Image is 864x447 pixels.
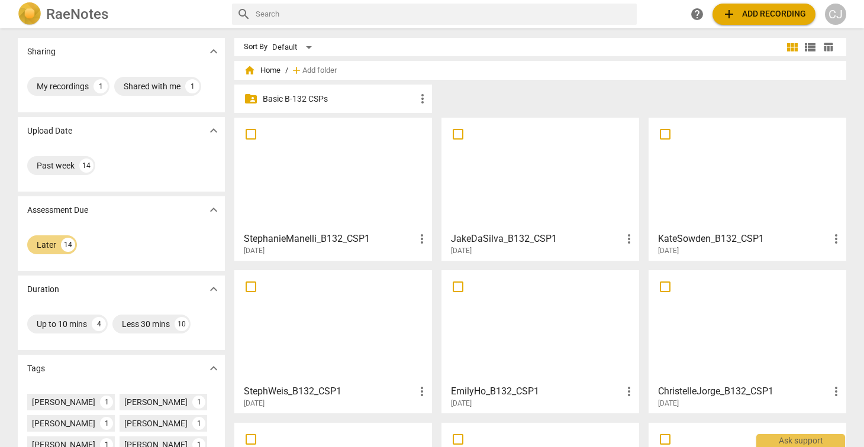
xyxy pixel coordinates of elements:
[722,7,736,21] span: add
[829,232,843,246] span: more_vert
[205,201,223,219] button: Show more
[244,399,265,409] span: [DATE]
[658,232,829,246] h3: KateSowden_B132_CSP1
[653,122,842,255] a: KateSowden_B132_CSP1[DATE]
[27,46,56,58] p: Sharing
[622,384,636,399] span: more_vert
[451,232,622,246] h3: JakeDaSilva_B132_CSP1
[785,40,799,54] span: view_module
[658,246,679,256] span: [DATE]
[207,282,221,296] span: expand_more
[244,92,258,106] span: folder_shared
[823,41,834,53] span: table_chart
[27,125,72,137] p: Upload Date
[207,124,221,138] span: expand_more
[37,160,75,171] div: Past week
[415,384,429,399] span: more_vert
[829,384,843,399] span: more_vert
[451,246,472,256] span: [DATE]
[18,2,223,26] a: LogoRaeNotes
[192,417,205,430] div: 1
[207,361,221,375] span: expand_more
[622,232,636,246] span: more_vert
[244,246,265,256] span: [DATE]
[244,64,281,76] span: Home
[244,232,415,246] h3: StephanieManelli_B132_CSP1
[207,203,221,217] span: expand_more
[451,384,622,399] h3: EmilyHo_B132_CSP1
[238,274,428,408] a: StephWeis_B132_CSP1[DATE]
[244,384,415,399] h3: StephWeis_B132_CSP1
[291,64,302,76] span: add
[207,44,221,59] span: expand_more
[803,40,817,54] span: view_list
[285,66,288,75] span: /
[658,384,829,399] h3: ChristelleJorge_B132_CSP1
[100,417,113,430] div: 1
[256,5,632,24] input: Search
[722,7,806,21] span: Add recording
[205,280,223,298] button: Show more
[819,38,837,56] button: Table view
[37,80,89,92] div: My recordings
[37,318,87,330] div: Up to 10 mins
[27,362,45,375] p: Tags
[100,396,113,409] div: 1
[27,204,88,216] p: Assessment Due
[124,396,188,408] div: [PERSON_NAME]
[32,396,95,408] div: [PERSON_NAME]
[205,43,223,60] button: Show more
[79,158,94,173] div: 14
[124,80,180,92] div: Shared with me
[690,7,704,21] span: help
[122,318,170,330] div: Less 30 mins
[686,4,708,25] a: Help
[32,417,95,429] div: [PERSON_NAME]
[451,399,472,409] span: [DATE]
[653,274,842,408] a: ChristelleJorge_B132_CSP1[DATE]
[415,232,429,246] span: more_vert
[92,317,106,331] div: 4
[825,4,846,25] button: CJ
[784,38,801,56] button: Tile view
[238,122,428,255] a: StephanieManelli_B132_CSP1[DATE]
[713,4,815,25] button: Upload
[237,7,251,21] span: search
[244,43,267,51] div: Sort By
[446,274,635,408] a: EmilyHo_B132_CSP1[DATE]
[205,359,223,377] button: Show more
[46,6,108,22] h2: RaeNotes
[94,79,108,93] div: 1
[302,66,337,75] span: Add folder
[27,283,59,296] p: Duration
[272,38,316,57] div: Default
[415,92,430,106] span: more_vert
[263,93,415,105] p: Basic B-132 CSPs
[756,434,845,447] div: Ask support
[175,317,189,331] div: 10
[61,238,75,252] div: 14
[658,399,679,409] span: [DATE]
[244,64,256,76] span: home
[124,417,188,429] div: [PERSON_NAME]
[446,122,635,255] a: JakeDaSilva_B132_CSP1[DATE]
[192,396,205,409] div: 1
[185,79,199,93] div: 1
[37,239,56,251] div: Later
[18,2,41,26] img: Logo
[205,122,223,140] button: Show more
[801,38,819,56] button: List view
